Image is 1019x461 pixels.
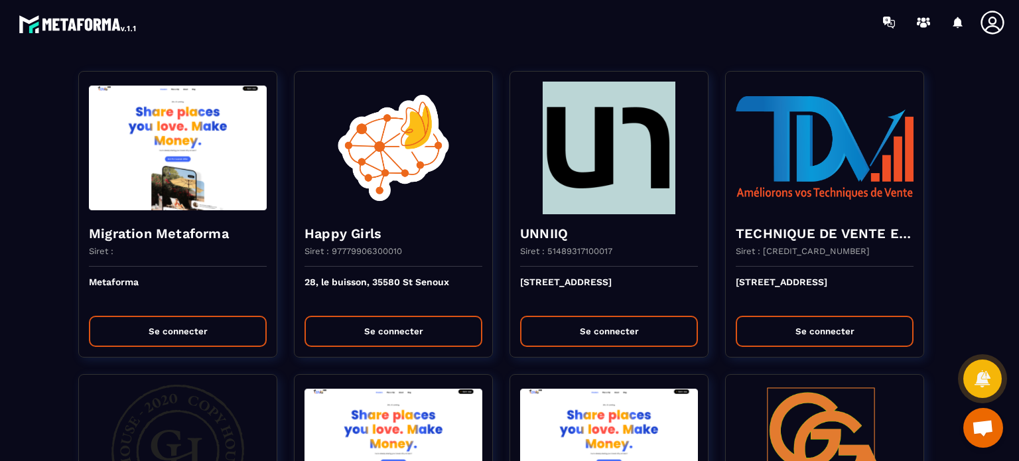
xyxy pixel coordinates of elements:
[305,246,402,256] p: Siret : 97779906300010
[305,277,482,306] p: 28, le buisson, 35580 St Senoux
[520,82,698,214] img: funnel-background
[89,246,113,256] p: Siret :
[89,224,267,243] h4: Migration Metaforma
[520,246,612,256] p: Siret : 51489317100017
[89,82,267,214] img: funnel-background
[736,224,914,243] h4: TECHNIQUE DE VENTE EDITION
[520,224,698,243] h4: UNNIIQ
[963,408,1003,448] a: Ouvrir le chat
[736,277,914,306] p: [STREET_ADDRESS]
[305,82,482,214] img: funnel-background
[520,316,698,347] button: Se connecter
[19,12,138,36] img: logo
[736,246,870,256] p: Siret : [CREDIT_CARD_NUMBER]
[736,82,914,214] img: funnel-background
[305,224,482,243] h4: Happy Girls
[305,316,482,347] button: Se connecter
[736,316,914,347] button: Se connecter
[89,316,267,347] button: Se connecter
[520,277,698,306] p: [STREET_ADDRESS]
[89,277,267,306] p: Metaforma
